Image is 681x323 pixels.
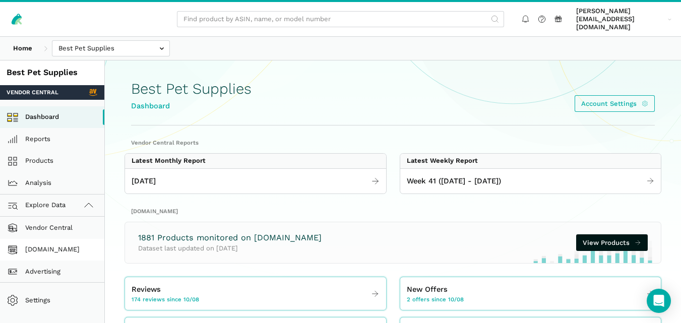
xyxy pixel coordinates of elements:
[7,40,39,57] a: Home
[576,7,664,32] span: [PERSON_NAME][EMAIL_ADDRESS][DOMAIN_NAME]
[573,6,675,33] a: [PERSON_NAME][EMAIL_ADDRESS][DOMAIN_NAME]
[407,157,478,165] div: Latest Weekly Report
[407,175,501,187] span: Week 41 ([DATE] - [DATE])
[583,238,630,248] span: View Products
[177,11,504,28] input: Find product by ASIN, name, or model number
[400,172,661,190] a: Week 41 ([DATE] - [DATE])
[125,172,386,190] a: [DATE]
[131,81,252,97] h1: Best Pet Supplies
[7,88,58,96] span: Vendor Central
[125,281,386,307] a: Reviews 174 reviews since 10/08
[407,295,464,303] span: 2 offers since 10/08
[400,281,661,307] a: New Offers 2 offers since 10/08
[10,200,66,212] span: Explore Data
[407,284,448,295] span: New Offers
[575,95,655,112] a: Account Settings
[132,295,199,303] span: 174 reviews since 10/08
[131,100,252,112] div: Dashboard
[138,243,322,253] p: Dataset last updated on [DATE]
[132,175,156,187] span: [DATE]
[131,207,655,215] h2: [DOMAIN_NAME]
[132,284,161,295] span: Reviews
[576,234,648,251] a: View Products
[131,139,655,147] h2: Vendor Central Reports
[138,232,322,244] h3: 1881 Products monitored on [DOMAIN_NAME]
[7,67,98,79] div: Best Pet Supplies
[132,157,206,165] div: Latest Monthly Report
[647,289,671,313] div: Open Intercom Messenger
[52,40,170,57] input: Best Pet Supplies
